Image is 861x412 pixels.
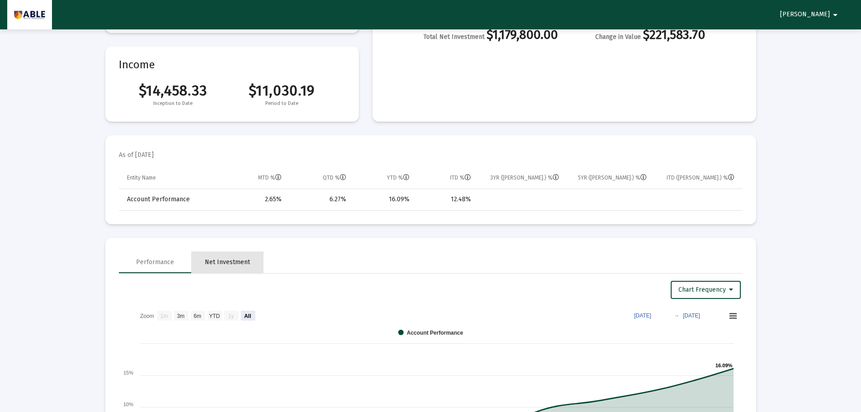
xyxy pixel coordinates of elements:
text: 3m [177,313,184,319]
div: 6.27% [294,195,346,204]
text: YTD [209,313,220,319]
div: 3YR ([PERSON_NAME].) % [490,174,559,181]
span: $11,030.19 [227,82,336,99]
td: Column YTD % [353,167,416,189]
button: [PERSON_NAME] [769,5,852,24]
mat-icon: arrow_drop_down [830,6,841,24]
div: 2.65% [229,195,282,204]
text: 1y [228,313,234,319]
div: 16.09% [359,195,410,204]
span: Chart Frequency [678,286,733,294]
div: YTD % [387,174,409,181]
mat-card-title: Income [119,60,345,69]
text: 15% [123,370,133,375]
span: Inception to Date [119,99,228,108]
mat-card-subtitle: As of [DATE] [119,151,154,160]
td: Column ITD (Ann.) % [653,167,742,189]
td: Column 3YR (Ann.) % [477,167,565,189]
div: $221,583.70 [595,30,705,42]
text: 1m [160,313,168,319]
span: Change in Value [595,33,641,41]
td: Account Performance [119,189,223,211]
text: Account Performance [407,330,463,336]
td: Column ITD % [416,167,477,189]
text: All [244,313,251,319]
div: Data grid [119,167,743,211]
text: [DATE] [683,313,700,319]
span: Total Net Investment [423,33,485,41]
text: → [674,313,679,319]
div: QTD % [323,174,346,181]
span: Period to Date [227,99,336,108]
button: Chart Frequency [671,281,741,299]
td: Column 5YR (Ann.) % [565,167,654,189]
div: Performance [136,258,174,267]
text: 10% [123,402,133,407]
div: 12.48% [422,195,471,204]
span: $14,458.33 [119,82,228,99]
div: ITD ([PERSON_NAME].) % [667,174,734,181]
text: [DATE] [634,313,651,319]
td: Column MTD % [223,167,288,189]
div: MTD % [258,174,282,181]
img: Dashboard [14,6,45,24]
div: 5YR ([PERSON_NAME].) % [578,174,647,181]
text: 6m [193,313,201,319]
div: ITD % [450,174,471,181]
div: Entity Name [127,174,156,181]
span: [PERSON_NAME] [780,11,830,19]
text: 16.09% [715,363,733,368]
td: Column Entity Name [119,167,223,189]
td: Column QTD % [288,167,353,189]
text: Zoom [140,313,154,319]
div: $1,179,800.00 [423,30,558,42]
div: Net Investment [205,258,250,267]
